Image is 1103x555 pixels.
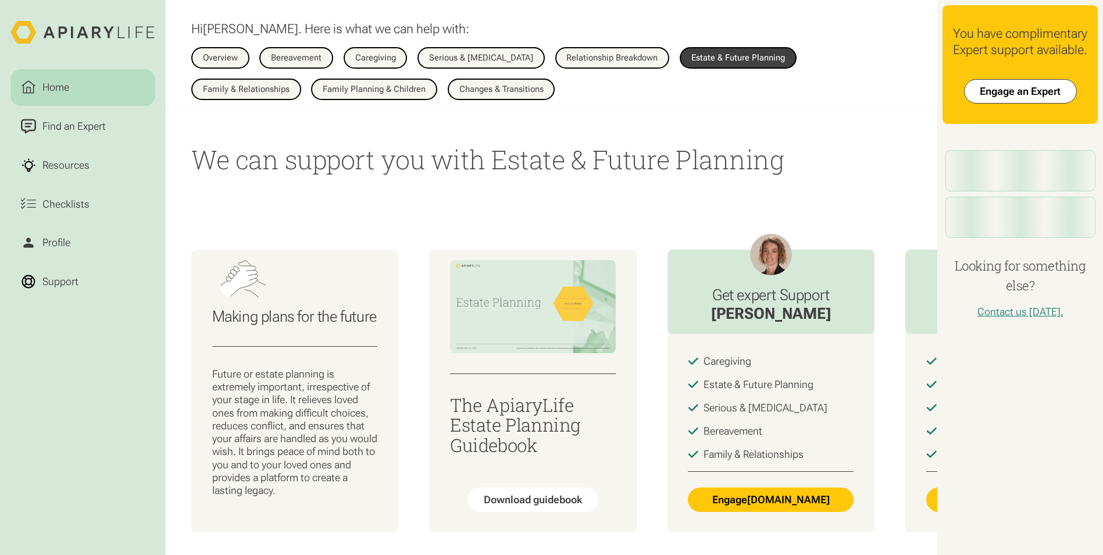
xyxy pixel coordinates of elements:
[953,26,1087,58] div: You have complimentary Expert support available.
[355,54,396,62] div: Caregiving
[926,488,1092,512] a: Engage[DOMAIN_NAME]
[417,47,545,68] a: Serious & [MEDICAL_DATA]
[191,21,469,37] p: Hi . Here is what we can help with:
[704,401,827,414] div: Serious & [MEDICAL_DATA]
[323,85,426,94] div: Family Planning & Children
[10,108,155,144] a: Find an Expert
[271,54,322,62] div: Bereavement
[40,80,72,95] div: Home
[704,355,751,368] div: Caregiving
[203,85,290,94] div: Family & Relationships
[555,47,670,68] a: Relationship Breakdown
[10,264,155,300] a: Support
[212,307,378,326] h3: Making plans for the future
[10,225,155,261] a: Profile
[40,235,73,251] div: Profile
[191,79,301,99] a: Family & Relationships
[688,488,854,512] a: Engage[DOMAIN_NAME]
[943,256,1098,295] h4: Looking for something else?
[711,286,831,304] h3: Get expert Support
[704,448,804,461] div: Family & Relationships
[448,79,555,99] a: Changes & Transitions
[704,378,813,391] div: Estate & Future Planning
[484,493,582,506] div: Download guidebook
[311,79,437,99] a: Family Planning & Children
[691,54,785,62] div: Estate & Future Planning
[680,47,797,68] a: Estate & Future Planning
[977,305,1063,318] a: Contact us [DATE].
[10,186,155,222] a: Checklists
[40,274,81,290] div: Support
[704,425,762,437] div: Bereavement
[40,158,92,173] div: Resources
[10,147,155,183] a: Resources
[450,395,616,455] h3: The ApiaryLife Estate Planning Guidebook
[259,47,333,68] a: Bereavement
[40,196,92,212] div: Checklists
[40,119,109,134] div: Find an Expert
[467,488,598,512] a: Download guidebook
[191,47,249,68] a: Overview
[964,79,1077,104] a: Engage an Expert
[191,142,912,177] h1: We can support you with Estate & Future Planning
[747,493,830,506] span: [DOMAIN_NAME]
[212,368,378,497] p: Future or estate planning is extremely important, irrespective of your stage in life. It relieves...
[344,47,408,68] a: Caregiving
[429,54,533,62] div: Serious & [MEDICAL_DATA]
[10,69,155,105] a: Home
[566,54,658,62] div: Relationship Breakdown
[459,85,544,94] div: Changes & Transitions
[711,304,831,323] div: [PERSON_NAME]
[203,21,298,36] span: [PERSON_NAME]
